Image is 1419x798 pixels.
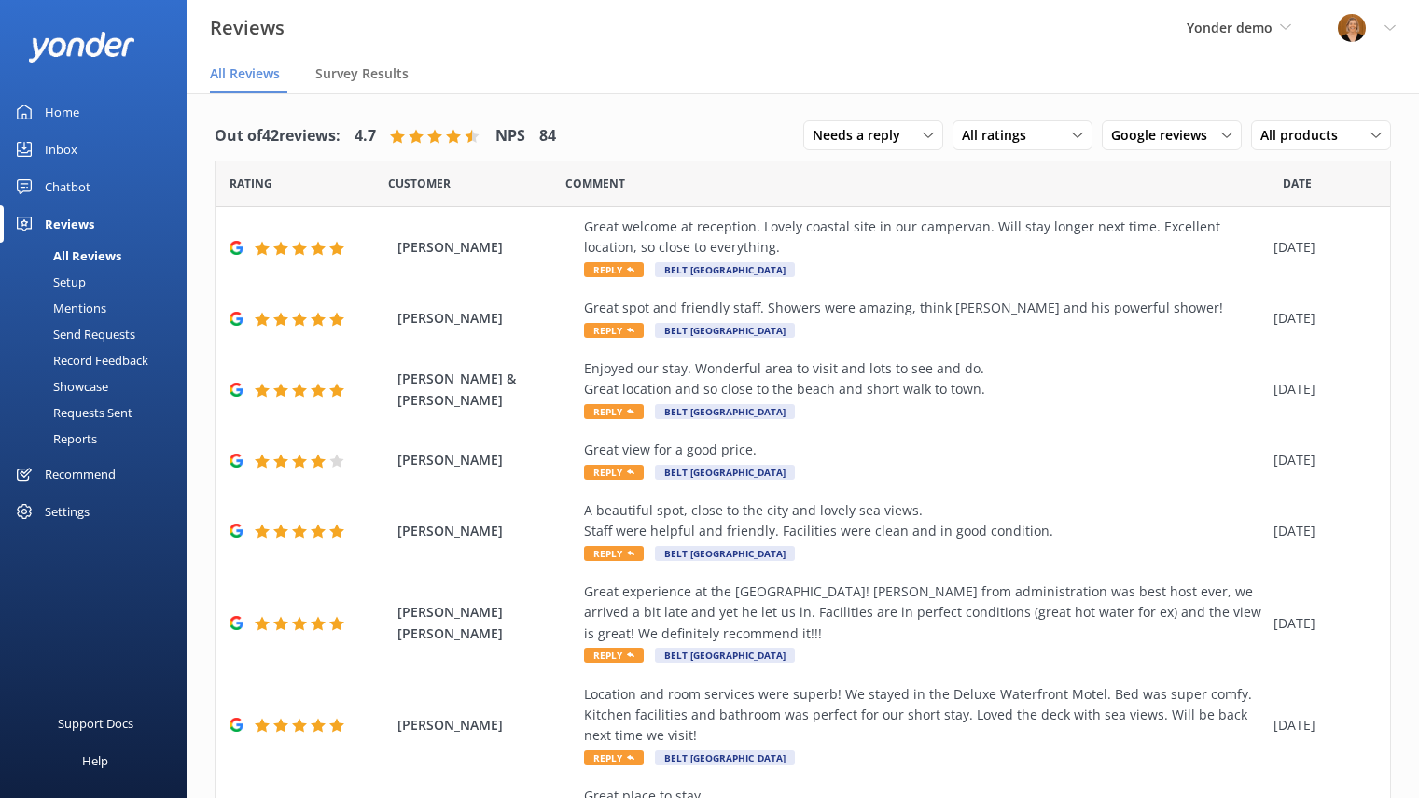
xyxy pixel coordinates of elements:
[1273,237,1367,258] div: [DATE]
[1338,14,1366,42] img: 1-1617059290.jpg
[584,217,1264,259] div: Great welcome at reception. Lovely coastal site in our campervan. Will stay longer next time. Exc...
[655,404,795,419] span: Belt [GEOGRAPHIC_DATA]
[11,426,97,452] div: Reports
[11,295,106,321] div: Mentions
[11,373,108,399] div: Showcase
[45,93,79,131] div: Home
[655,750,795,765] span: Belt [GEOGRAPHIC_DATA]
[11,399,187,426] a: Requests Sent
[215,124,341,148] h4: Out of 42 reviews:
[962,125,1037,146] span: All ratings
[1283,175,1312,192] span: Date
[655,465,795,480] span: Belt [GEOGRAPHIC_DATA]
[210,13,285,43] h3: Reviews
[584,648,644,663] span: Reply
[58,705,133,742] div: Support Docs
[210,64,280,83] span: All Reviews
[11,321,135,347] div: Send Requests
[1273,379,1367,399] div: [DATE]
[11,321,187,347] a: Send Requests
[655,546,795,561] span: Belt [GEOGRAPHIC_DATA]
[397,521,575,541] span: [PERSON_NAME]
[1187,19,1273,36] span: Yonder demo
[397,715,575,735] span: [PERSON_NAME]
[82,742,108,779] div: Help
[315,64,409,83] span: Survey Results
[584,358,1264,400] div: Enjoyed our stay. Wonderful area to visit and lots to see and do. Great location and so close to ...
[1273,715,1367,735] div: [DATE]
[11,347,187,373] a: Record Feedback
[584,404,644,419] span: Reply
[584,298,1264,318] div: Great spot and friendly staff. Showers were amazing, think [PERSON_NAME] and his powerful shower!
[45,205,94,243] div: Reviews
[584,323,644,338] span: Reply
[584,440,1264,460] div: Great view for a good price.
[397,237,575,258] span: [PERSON_NAME]
[11,373,187,399] a: Showcase
[397,308,575,329] span: [PERSON_NAME]
[1273,613,1367,634] div: [DATE]
[11,269,187,295] a: Setup
[388,175,451,192] span: Date
[539,124,556,148] h4: 84
[397,450,575,470] span: [PERSON_NAME]
[11,269,86,295] div: Setup
[1260,125,1349,146] span: All products
[495,124,525,148] h4: NPS
[28,32,135,63] img: yonder-white-logo.png
[45,493,90,530] div: Settings
[584,546,644,561] span: Reply
[1111,125,1218,146] span: Google reviews
[11,399,132,426] div: Requests Sent
[584,750,644,765] span: Reply
[11,347,148,373] div: Record Feedback
[11,295,187,321] a: Mentions
[655,648,795,663] span: Belt [GEOGRAPHIC_DATA]
[1273,308,1367,329] div: [DATE]
[11,243,187,269] a: All Reviews
[584,684,1264,747] div: Location and room services were superb! We stayed in the Deluxe Waterfront Motel. Bed was super c...
[45,168,90,205] div: Chatbot
[813,125,911,146] span: Needs a reply
[45,131,77,168] div: Inbox
[355,124,376,148] h4: 4.7
[397,369,575,411] span: [PERSON_NAME] & [PERSON_NAME]
[655,262,795,277] span: Belt [GEOGRAPHIC_DATA]
[584,262,644,277] span: Reply
[1273,450,1367,470] div: [DATE]
[584,581,1264,644] div: Great experience at the [GEOGRAPHIC_DATA]! [PERSON_NAME] from administration was best host ever, ...
[655,323,795,338] span: Belt [GEOGRAPHIC_DATA]
[584,465,644,480] span: Reply
[230,175,272,192] span: Date
[11,426,187,452] a: Reports
[584,500,1264,542] div: A beautiful spot, close to the city and lovely sea views. Staff were helpful and friendly. Facili...
[45,455,116,493] div: Recommend
[1273,521,1367,541] div: [DATE]
[11,243,121,269] div: All Reviews
[565,175,625,192] span: Question
[397,602,575,644] span: [PERSON_NAME] [PERSON_NAME]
